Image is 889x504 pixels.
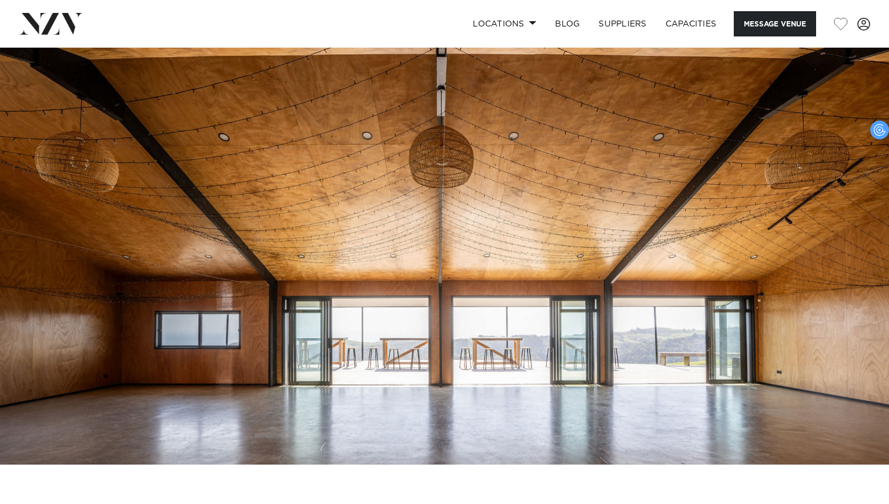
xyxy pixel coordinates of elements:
img: nzv-logo.png [19,13,83,34]
a: BLOG [546,11,589,36]
a: Capacities [656,11,726,36]
a: SUPPLIERS [589,11,656,36]
button: Message Venue [734,11,816,36]
a: Locations [463,11,546,36]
